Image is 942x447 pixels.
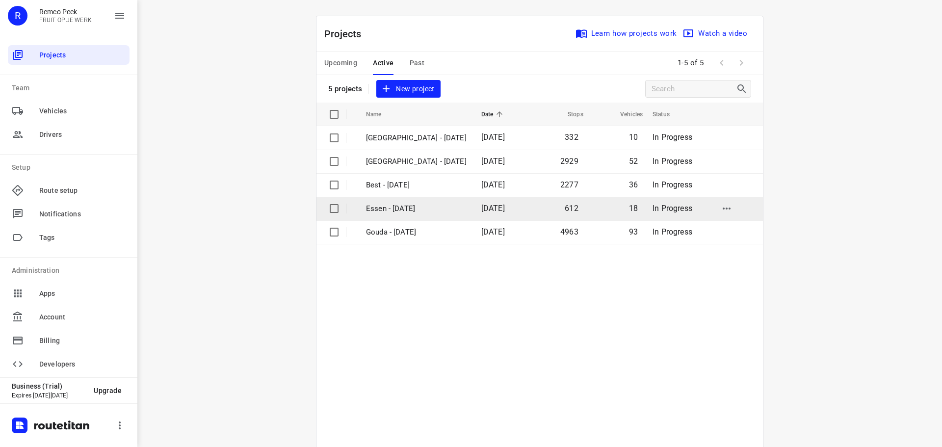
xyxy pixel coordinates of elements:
[376,80,440,98] button: New project
[555,108,583,120] span: Stops
[653,180,692,189] span: In Progress
[565,204,578,213] span: 612
[629,132,638,142] span: 10
[560,157,578,166] span: 2929
[12,382,86,390] p: Business (Trial)
[39,17,92,24] p: FRUIT OP JE WERK
[12,83,130,93] p: Team
[629,227,638,237] span: 93
[481,180,505,189] span: [DATE]
[39,8,92,16] p: Remco Peek
[366,108,394,120] span: Name
[324,26,369,41] p: Projects
[674,53,708,74] span: 1-5 of 5
[39,359,126,369] span: Developers
[12,162,130,173] p: Setup
[39,185,126,196] span: Route setup
[366,156,467,167] p: Zwolle - Monday
[8,331,130,350] div: Billing
[481,157,505,166] span: [DATE]
[12,265,130,276] p: Administration
[12,392,86,399] p: Expires [DATE][DATE]
[8,6,27,26] div: R
[8,204,130,224] div: Notifications
[324,57,357,69] span: Upcoming
[481,227,505,237] span: [DATE]
[8,101,130,121] div: Vehicles
[410,57,425,69] span: Past
[94,387,122,394] span: Upgrade
[8,307,130,327] div: Account
[8,45,130,65] div: Projects
[8,354,130,374] div: Developers
[629,180,638,189] span: 36
[86,382,130,399] button: Upgrade
[653,108,682,120] span: Status
[8,284,130,303] div: Apps
[366,203,467,214] p: Essen - [DATE]
[39,289,126,299] span: Apps
[629,204,638,213] span: 18
[39,312,126,322] span: Account
[39,336,126,346] span: Billing
[653,204,692,213] span: In Progress
[366,132,467,144] p: Antwerpen - Monday
[629,157,638,166] span: 52
[481,132,505,142] span: [DATE]
[39,233,126,243] span: Tags
[560,180,578,189] span: 2277
[565,132,578,142] span: 332
[652,81,736,97] input: Search projects
[8,228,130,247] div: Tags
[8,125,130,144] div: Drivers
[607,108,643,120] span: Vehicles
[39,130,126,140] span: Drivers
[653,157,692,166] span: In Progress
[736,83,751,95] div: Search
[373,57,393,69] span: Active
[366,227,467,238] p: Gouda - Monday
[382,83,434,95] span: New project
[653,227,692,237] span: In Progress
[481,204,505,213] span: [DATE]
[481,108,506,120] span: Date
[39,209,126,219] span: Notifications
[653,132,692,142] span: In Progress
[560,227,578,237] span: 4963
[328,84,362,93] p: 5 projects
[366,180,467,191] p: Best - [DATE]
[712,53,732,73] span: Previous Page
[39,50,126,60] span: Projects
[8,181,130,200] div: Route setup
[39,106,126,116] span: Vehicles
[732,53,751,73] span: Next Page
